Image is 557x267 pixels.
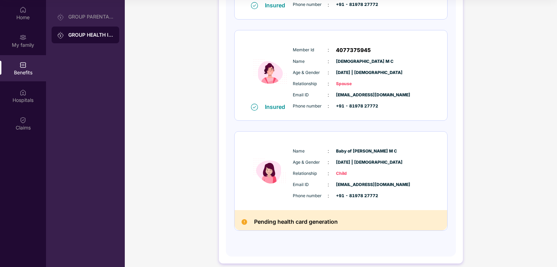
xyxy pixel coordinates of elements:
span: Baby of [PERSON_NAME] M C [336,148,371,155]
span: Email ID [293,181,328,188]
span: [EMAIL_ADDRESS][DOMAIN_NAME] [336,181,371,188]
img: svg+xml;base64,PHN2ZyBpZD0iQmVuZWZpdHMiIHhtbG5zPSJodHRwOi8vd3d3LnczLm9yZy8yMDAwL3N2ZyIgd2lkdGg9Ij... [20,61,26,68]
span: Child [336,170,371,177]
span: : [328,170,329,177]
span: : [328,181,329,188]
div: Insured [265,103,289,110]
div: GROUP PARENTAL POLICY [68,14,114,20]
span: Relationship [293,170,328,177]
span: : [328,192,329,200]
img: svg+xml;base64,PHN2ZyB4bWxucz0iaHR0cDovL3d3dy53My5vcmcvMjAwMC9zdmciIHdpZHRoPSIxNiIgaGVpZ2h0PSIxNi... [251,2,258,9]
img: icon [249,40,291,103]
span: +91 - 81978 27772 [336,193,371,199]
span: : [328,58,329,65]
h2: Pending health card generation [254,217,338,227]
div: GROUP HEALTH INSURANCE [68,31,114,38]
img: svg+xml;base64,PHN2ZyBpZD0iSG9zcGl0YWxzIiB4bWxucz0iaHR0cDovL3d3dy53My5vcmcvMjAwMC9zdmciIHdpZHRoPS... [20,89,26,96]
span: : [328,147,329,155]
img: svg+xml;base64,PHN2ZyB3aWR0aD0iMjAiIGhlaWdodD0iMjAiIHZpZXdCb3g9IjAgMCAyMCAyMCIgZmlsbD0ibm9uZSIgeG... [57,32,64,39]
span: [DEMOGRAPHIC_DATA] M C [336,58,371,65]
span: Phone number [293,103,328,110]
img: svg+xml;base64,PHN2ZyB3aWR0aD0iMjAiIGhlaWdodD0iMjAiIHZpZXdCb3g9IjAgMCAyMCAyMCIgZmlsbD0ibm9uZSIgeG... [20,34,26,41]
img: svg+xml;base64,PHN2ZyBpZD0iSG9tZSIgeG1sbnM9Imh0dHA6Ly93d3cudzMub3JnLzIwMDAvc3ZnIiB3aWR0aD0iMjAiIG... [20,6,26,13]
span: Relationship [293,81,328,87]
span: Phone number [293,1,328,8]
span: Spouse [336,81,371,87]
span: +91 - 81978 27772 [336,1,371,8]
span: [EMAIL_ADDRESS][DOMAIN_NAME] [336,92,371,98]
img: svg+xml;base64,PHN2ZyB4bWxucz0iaHR0cDovL3d3dy53My5vcmcvMjAwMC9zdmciIHdpZHRoPSIxNiIgaGVpZ2h0PSIxNi... [251,104,258,111]
span: : [328,1,329,9]
img: svg+xml;base64,PHN2ZyBpZD0iQ2xhaW0iIHhtbG5zPSJodHRwOi8vd3d3LnczLm9yZy8yMDAwL3N2ZyIgd2lkdGg9IjIwIi... [20,117,26,124]
div: Insured [265,2,289,9]
span: : [328,91,329,99]
span: : [328,80,329,88]
span: Member Id [293,47,328,53]
span: +91 - 81978 27772 [336,103,371,110]
span: [DATE] | [DEMOGRAPHIC_DATA] [336,69,371,76]
span: : [328,69,329,76]
img: icon [249,140,291,202]
span: Age & Gender [293,159,328,166]
span: Name [293,148,328,155]
span: : [328,102,329,110]
img: Pending [242,219,247,225]
span: : [328,46,329,54]
span: [DATE] | [DEMOGRAPHIC_DATA] [336,159,371,166]
span: Age & Gender [293,69,328,76]
span: Phone number [293,193,328,199]
span: : [328,158,329,166]
span: 4077375945 [336,46,371,54]
img: svg+xml;base64,PHN2ZyB3aWR0aD0iMjAiIGhlaWdodD0iMjAiIHZpZXdCb3g9IjAgMCAyMCAyMCIgZmlsbD0ibm9uZSIgeG... [57,14,64,21]
span: Email ID [293,92,328,98]
span: Name [293,58,328,65]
